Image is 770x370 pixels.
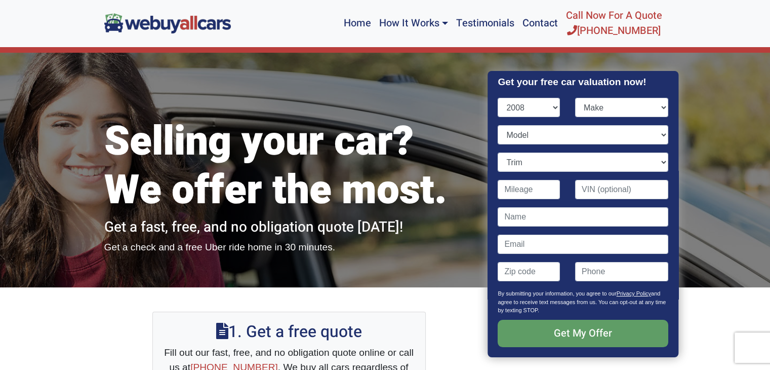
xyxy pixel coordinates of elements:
[452,4,518,43] a: Testimonials
[498,320,668,347] input: Get My Offer
[575,180,668,199] input: VIN (optional)
[498,52,668,71] h2: Selling your car?
[163,322,415,342] h2: 1. Get a free quote
[104,240,474,255] p: Get a check and a free Uber ride home in 30 minutes.
[498,98,668,363] form: Contact form
[104,13,231,33] img: We Buy All Cars in NJ logo
[498,289,668,320] p: By submitting your information, you agree to our and agree to receive text messages from us. You ...
[617,290,651,297] a: Privacy Policy
[498,235,668,254] input: Email
[104,118,474,215] h1: Selling your car? We offer the most.
[498,207,668,227] input: Name
[498,77,646,87] strong: Get your free car valuation now!
[562,4,666,43] a: Call Now For A Quote[PHONE_NUMBER]
[498,180,560,199] input: Mileage
[575,262,668,281] input: Phone
[498,262,560,281] input: Zip code
[340,4,375,43] a: Home
[104,219,474,236] h2: Get a fast, free, and no obligation quote [DATE]!
[375,4,452,43] a: How It Works
[518,4,562,43] a: Contact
